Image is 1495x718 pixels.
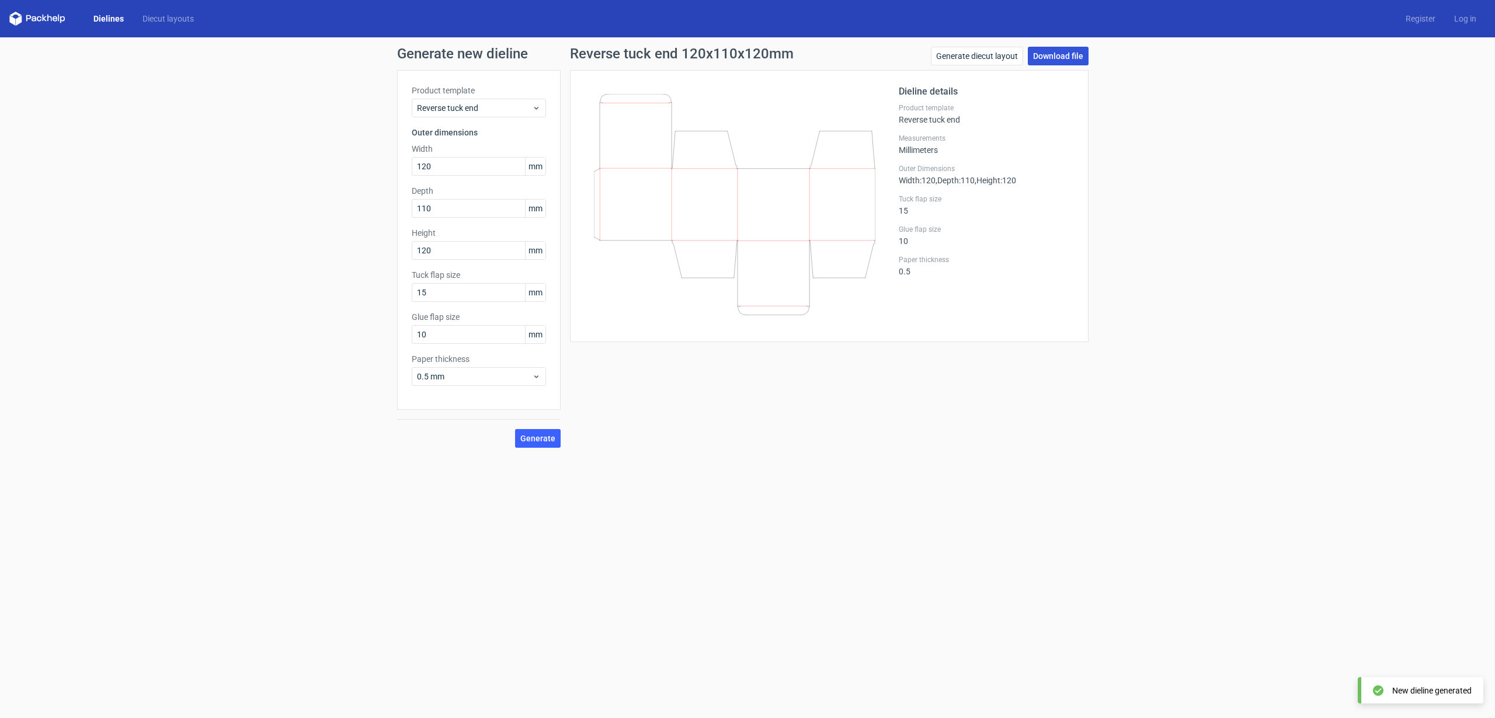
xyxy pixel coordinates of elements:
label: Outer Dimensions [899,164,1074,173]
label: Tuck flap size [412,269,546,281]
label: Depth [412,185,546,197]
span: Width : 120 [899,176,936,185]
label: Paper thickness [412,353,546,365]
a: Download file [1028,47,1089,65]
a: Generate diecut layout [931,47,1023,65]
div: 10 [899,225,1074,246]
a: Register [1396,13,1445,25]
label: Glue flap size [412,311,546,323]
div: New dieline generated [1392,685,1472,696]
label: Paper thickness [899,255,1074,264]
label: Product template [899,103,1074,113]
button: Generate [515,429,561,448]
span: 0.5 mm [417,371,532,382]
label: Width [412,143,546,155]
span: mm [525,326,545,343]
span: mm [525,242,545,259]
span: Reverse tuck end [417,102,532,114]
a: Dielines [84,13,133,25]
div: 0.5 [899,255,1074,276]
h1: Generate new dieline [397,47,1098,61]
div: Reverse tuck end [899,103,1074,124]
a: Diecut layouts [133,13,203,25]
span: Generate [520,434,555,442]
div: 15 [899,194,1074,215]
h3: Outer dimensions [412,127,546,138]
span: , Height : 120 [975,176,1016,185]
label: Measurements [899,134,1074,143]
a: Log in [1445,13,1486,25]
label: Tuck flap size [899,194,1074,204]
span: mm [525,284,545,301]
span: mm [525,200,545,217]
span: mm [525,158,545,175]
label: Product template [412,85,546,96]
label: Height [412,227,546,239]
h2: Dieline details [899,85,1074,99]
div: Millimeters [899,134,1074,155]
h1: Reverse tuck end 120x110x120mm [570,47,794,61]
label: Glue flap size [899,225,1074,234]
span: , Depth : 110 [936,176,975,185]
